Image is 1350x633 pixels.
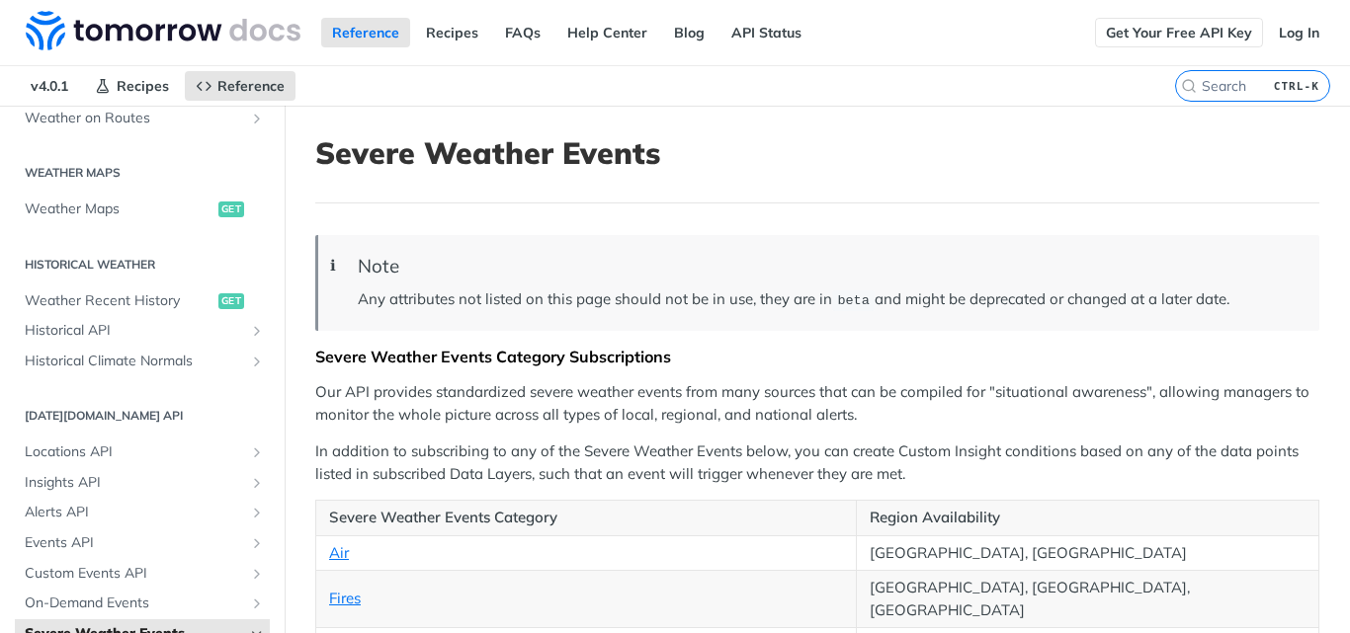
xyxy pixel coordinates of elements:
a: Historical APIShow subpages for Historical API [15,316,270,346]
div: Note [358,255,1300,277]
span: Custom Events API [25,564,244,584]
span: Weather Recent History [25,291,213,311]
span: v4.0.1 [20,71,79,101]
a: API Status [720,18,812,47]
span: Historical API [25,321,244,341]
kbd: CTRL-K [1269,76,1324,96]
span: On-Demand Events [25,593,244,613]
a: Log In [1268,18,1330,47]
button: Show subpages for Custom Events API [249,566,265,582]
a: Events APIShow subpages for Events API [15,528,270,558]
a: Weather Recent Historyget [15,286,270,316]
th: Severe Weather Events Category [316,501,857,536]
td: [GEOGRAPHIC_DATA], [GEOGRAPHIC_DATA], [GEOGRAPHIC_DATA] [856,571,1318,628]
a: Insights APIShow subpages for Insights API [15,468,270,498]
button: Show subpages for Alerts API [249,505,265,520]
a: Historical Climate NormalsShow subpages for Historical Climate Normals [15,347,270,376]
p: In addition to subscribing to any of the Severe Weather Events below, you can create Custom Insig... [315,440,1319,485]
a: Blog [663,18,716,47]
a: Air [329,543,349,562]
span: Weather on Routes [25,109,244,128]
span: Reference [217,77,285,95]
a: Reference [185,71,295,101]
h1: Severe Weather Events [315,135,1319,171]
span: Locations API [25,442,244,462]
h2: [DATE][DOMAIN_NAME] API [15,407,270,425]
img: Tomorrow.io Weather API Docs [26,11,300,50]
a: Weather on RoutesShow subpages for Weather on Routes [15,104,270,133]
h2: Weather Maps [15,164,270,182]
div: Severe Weather Events Category Subscriptions [315,347,1319,366]
span: ℹ [330,255,336,277]
span: Events API [25,533,244,553]
span: get [218,201,244,217]
a: FAQs [494,18,551,47]
td: [GEOGRAPHIC_DATA], [GEOGRAPHIC_DATA] [856,535,1318,571]
a: Recipes [84,71,180,101]
a: On-Demand EventsShow subpages for On-Demand Events [15,589,270,618]
a: Help Center [556,18,658,47]
a: Fires [329,589,361,607]
span: Historical Climate Normals [25,352,244,371]
a: Recipes [415,18,489,47]
button: Show subpages for On-Demand Events [249,595,265,611]
span: beta [837,293,869,308]
p: Any attributes not listed on this page should not be in use, they are in and might be deprecated ... [358,288,1300,311]
button: Show subpages for Events API [249,535,265,551]
span: Weather Maps [25,199,213,219]
button: Show subpages for Weather on Routes [249,111,265,126]
span: Recipes [117,77,169,95]
svg: Search [1181,78,1197,94]
th: Region Availability [856,501,1318,536]
a: Get Your Free API Key [1095,18,1263,47]
button: Show subpages for Locations API [249,444,265,460]
span: get [218,293,244,309]
span: Alerts API [25,503,244,522]
a: Custom Events APIShow subpages for Custom Events API [15,559,270,589]
a: Locations APIShow subpages for Locations API [15,437,270,467]
button: Show subpages for Historical Climate Normals [249,354,265,369]
a: Reference [321,18,410,47]
button: Show subpages for Historical API [249,323,265,339]
button: Show subpages for Insights API [249,475,265,491]
a: Alerts APIShow subpages for Alerts API [15,498,270,527]
a: Weather Mapsget [15,195,270,224]
h2: Historical Weather [15,256,270,274]
p: Our API provides standardized severe weather events from many sources that can be compiled for "s... [315,381,1319,426]
span: Insights API [25,473,244,493]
